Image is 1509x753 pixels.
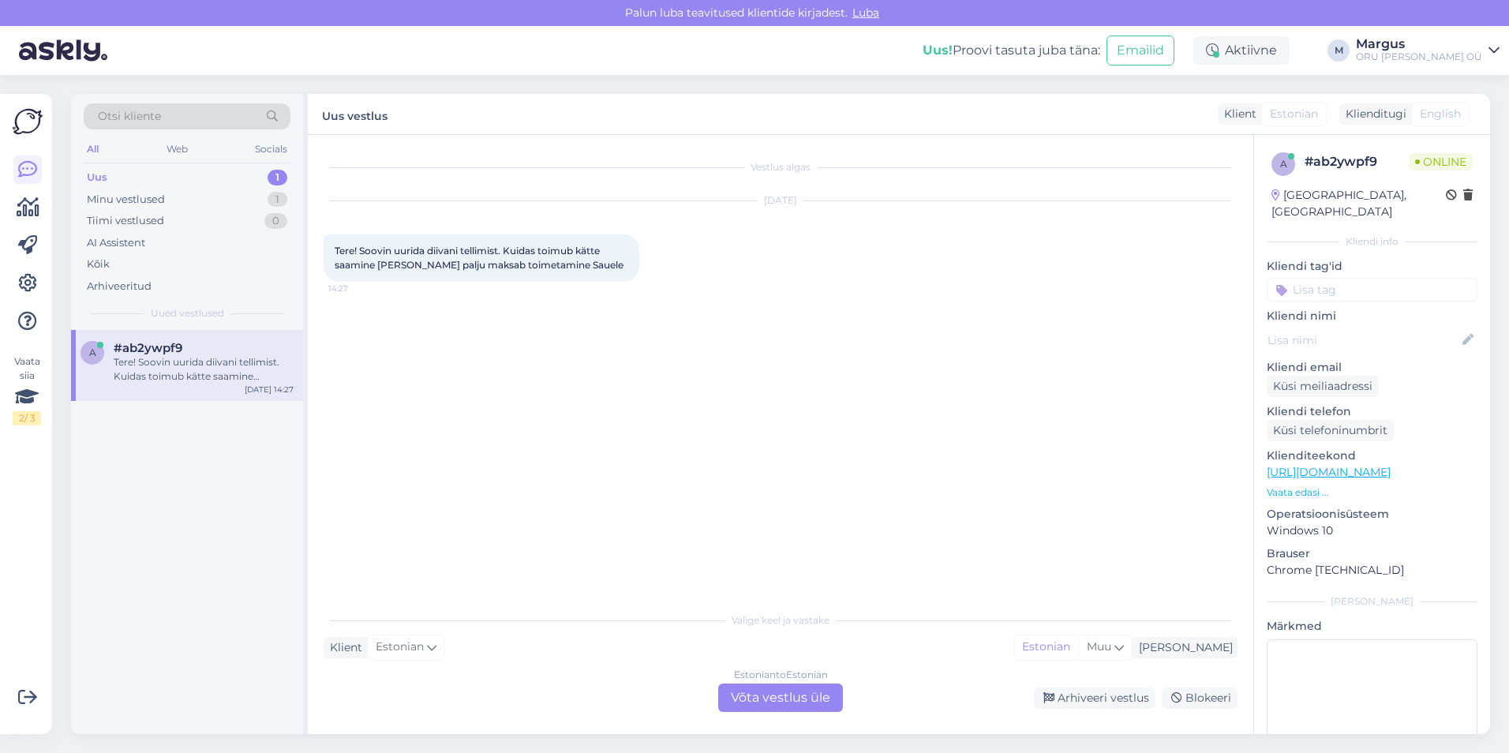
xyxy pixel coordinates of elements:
[1280,158,1287,170] span: a
[1014,635,1078,659] div: Estonian
[1267,376,1379,397] div: Küsi meiliaadressi
[1267,332,1459,349] input: Lisa nimi
[1267,308,1477,324] p: Kliendi nimi
[1193,36,1290,65] div: Aktiivne
[268,170,287,185] div: 1
[1356,38,1500,63] a: MargusORU [PERSON_NAME] OÜ
[923,41,1100,60] div: Proovi tasuta juba täna:
[1267,562,1477,579] p: Chrome [TECHNICAL_ID]
[151,306,224,320] span: Uued vestlused
[87,213,164,229] div: Tiimi vestlused
[1267,403,1477,420] p: Kliendi telefon
[718,684,843,712] div: Võta vestlus üle
[324,193,1238,208] div: [DATE]
[1267,258,1477,275] p: Kliendi tag'id
[1409,153,1473,170] span: Online
[1267,485,1477,500] p: Vaata edasi ...
[1327,39,1350,62] div: M
[13,411,41,425] div: 2 / 3
[1267,234,1477,249] div: Kliendi info
[87,257,110,272] div: Kõik
[328,283,388,294] span: 14:27
[1271,187,1446,220] div: [GEOGRAPHIC_DATA], [GEOGRAPHIC_DATA]
[87,235,145,251] div: AI Assistent
[1267,545,1477,562] p: Brauser
[84,139,102,159] div: All
[163,139,191,159] div: Web
[324,613,1238,627] div: Valige keel ja vastake
[13,107,43,137] img: Askly Logo
[1267,420,1394,441] div: Küsi telefoninumbrit
[1087,639,1111,654] span: Muu
[1270,106,1318,122] span: Estonian
[1034,687,1155,709] div: Arhiveeri vestlus
[1267,278,1477,302] input: Lisa tag
[1356,38,1482,51] div: Margus
[114,341,182,355] span: #ab2ywpf9
[1305,152,1409,171] div: # ab2ywpf9
[114,355,294,384] div: Tere! Soovin uurida diivani tellimist. Kuidas toimub kätte saamine [PERSON_NAME] palju maksab toi...
[848,6,884,20] span: Luba
[87,170,107,185] div: Uus
[1162,687,1238,709] div: Blokeeri
[1356,51,1482,63] div: ORU [PERSON_NAME] OÜ
[89,347,96,358] span: a
[376,639,424,656] span: Estonian
[13,354,41,425] div: Vaata siia
[1106,36,1174,66] button: Emailid
[1267,359,1477,376] p: Kliendi email
[322,103,388,125] label: Uus vestlus
[1420,106,1461,122] span: English
[87,279,152,294] div: Arhiveeritud
[98,108,161,125] span: Otsi kliente
[1267,448,1477,464] p: Klienditeekond
[1267,523,1477,539] p: Windows 10
[87,192,165,208] div: Minu vestlused
[252,139,290,159] div: Socials
[1267,618,1477,635] p: Märkmed
[1267,465,1391,479] a: [URL][DOMAIN_NAME]
[1267,506,1477,523] p: Operatsioonisüsteem
[923,43,953,58] b: Uus!
[324,160,1238,174] div: Vestlus algas
[1133,639,1233,656] div: [PERSON_NAME]
[324,639,362,656] div: Klient
[1218,106,1256,122] div: Klient
[335,245,623,271] span: Tere! Soovin uurida diivani tellimist. Kuidas toimub kätte saamine [PERSON_NAME] palju maksab toi...
[268,192,287,208] div: 1
[1339,106,1406,122] div: Klienditugi
[734,668,828,682] div: Estonian to Estonian
[264,213,287,229] div: 0
[245,384,294,395] div: [DATE] 14:27
[1267,594,1477,609] div: [PERSON_NAME]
